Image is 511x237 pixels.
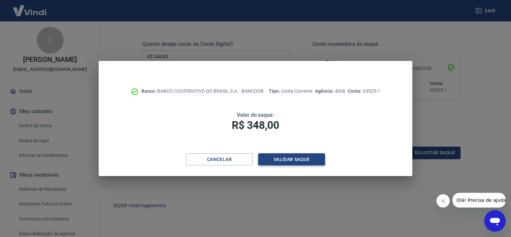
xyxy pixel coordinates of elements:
p: BANCO COOPERATIVO DO BRASIL S.A. - BANCOOB [141,88,264,95]
iframe: Fechar mensagem [436,194,450,208]
span: R$ 348,00 [232,119,279,132]
span: Agência: [315,88,335,94]
span: Tipo: [269,88,281,94]
button: Validar saque [258,153,325,166]
p: 4368 [315,88,345,95]
p: Conta Corrente [269,88,312,95]
span: Olá! Precisa de ajuda? [4,5,56,10]
span: Conta: [348,88,363,94]
span: Banco: [141,88,157,94]
button: Cancelar [186,153,253,166]
p: 63525-1 [348,88,380,95]
iframe: Mensagem da empresa [452,193,506,208]
span: Valor do saque: [237,112,274,118]
iframe: Botão para abrir a janela de mensagens [484,210,506,232]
